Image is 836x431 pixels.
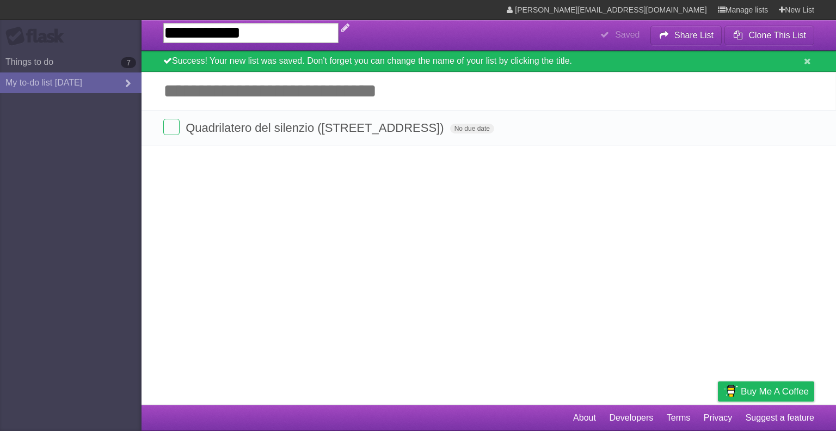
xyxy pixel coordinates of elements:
[741,382,809,401] span: Buy me a coffee
[186,121,446,135] span: Quadrilatero del silenzio ([STREET_ADDRESS])
[573,408,596,428] a: About
[748,31,806,40] b: Clone This List
[674,31,714,40] b: Share List
[609,408,653,428] a: Developers
[615,30,640,39] b: Saved
[650,26,722,45] button: Share List
[163,119,180,135] label: Done
[724,26,814,45] button: Clone This List
[142,51,836,72] div: Success! Your new list was saved. Don't forget you can change the name of your list by clicking t...
[746,408,814,428] a: Suggest a feature
[450,124,494,133] span: No due date
[5,27,71,46] div: Flask
[667,408,691,428] a: Terms
[704,408,732,428] a: Privacy
[121,57,136,68] b: 7
[723,382,738,400] img: Buy me a coffee
[718,381,814,402] a: Buy me a coffee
